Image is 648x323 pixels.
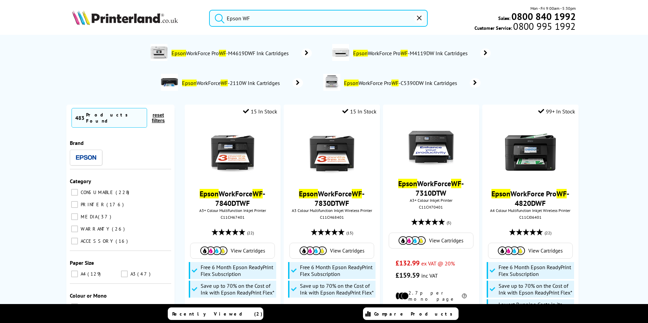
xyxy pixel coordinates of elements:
[171,50,291,57] span: WorkForce Pro -M4619DWF Ink Cartridges
[498,15,510,21] span: Sales:
[388,204,474,210] div: C11CH70401
[538,108,575,115] div: 99+ In Stock
[200,189,265,208] a: EpsonWorkForceWF-7840DTWF
[344,80,460,86] span: WorkForce Pro -C5390DW Ink Cartridges
[505,127,556,177] img: Epson-WF-4820-Front-RP-Small.jpg
[396,290,467,302] li: 2.7p per mono page
[70,259,94,266] span: Paper Size
[510,13,576,20] a: 0800 840 1992
[398,179,464,198] a: EpsonWorkForceWF-7310DTW
[545,227,551,239] span: (22)
[353,50,368,57] mark: Epson
[352,50,470,57] span: WorkForce Pro -M4119DW Ink Cartridges
[79,238,115,244] span: ACCESSORY
[207,127,258,177] img: epson-wf-7840-front-subscription-small.jpg
[342,108,377,115] div: 15 In Stock
[352,189,362,198] mark: WF
[306,127,357,177] img: epson-wf-7830dtwf-front-subscription-small.jpg
[79,271,87,277] span: A4
[396,259,420,267] span: £132.99
[293,246,370,255] a: View Cartridges
[171,44,312,62] a: EpsonWorkForce ProWF-M4619DWF Ink Cartridges
[332,44,349,61] img: C11CK75401BY-deptimage.jpg
[71,189,78,196] input: CONSUMABLE 228
[168,307,263,320] a: Recently Viewed (2)
[421,272,438,279] span: inc VAT
[86,112,143,124] div: Products Found
[300,282,374,296] span: Save up to 70% on the Cost of Ink with Epson ReadyPrint Flex*
[392,236,470,245] a: View Cartridges
[344,80,359,86] mark: Epson
[181,74,303,92] a: EpsonWorkForceWF-2110W Ink Cartridges
[492,246,569,255] a: View Cartridges
[106,201,125,208] span: 176
[401,50,408,57] mark: WF
[150,44,167,61] img: C11CK74401BY-deptimage.jpg
[252,189,263,198] mark: WF
[499,301,572,315] span: Lowest Running Costs in its Class
[171,50,186,57] mark: Epson
[70,292,107,299] span: Colour or Mono
[486,208,575,213] span: A4 Colour Multifunction Inkjet Wireless Printer
[396,271,420,280] span: £159.59
[247,227,254,239] span: (22)
[112,226,126,232] span: 26
[182,80,197,86] mark: Epson
[221,80,228,86] mark: WF
[344,74,481,92] a: EpsonWorkForce ProWF-C5390DW Ink Cartridges
[363,307,459,320] a: Compare Products
[71,213,78,220] input: MEDIA 37
[87,271,102,277] span: 129
[289,215,374,220] div: C11CH68401
[71,303,78,310] input: Colour 165
[300,264,374,277] span: Free 6 Month Epson ReadyPrint Flex Subscription
[406,116,457,167] img: epson-wf-7310-front-new-small.jpg
[209,10,428,27] input: Search produ
[429,237,463,244] span: View Cartridges
[116,189,131,195] span: 228
[528,247,563,254] span: View Cartridges
[499,264,572,277] span: Free 6 Month Epson ReadyPrint Flex Subscription
[300,246,327,255] img: Cartridges
[70,178,91,185] span: Category
[98,214,113,220] span: 37
[498,246,525,255] img: Cartridges
[194,246,271,255] a: View Cartridges
[70,139,84,146] span: Brand
[201,264,275,277] span: Free 6 Month Epson ReadyPrint Flex Subscription
[161,74,178,91] img: C11CK92401-deptimage.jpg
[129,271,137,277] span: A3
[71,201,78,208] input: PRINTER 176
[109,304,127,310] span: 165
[147,112,169,124] button: reset filters
[299,189,365,208] a: EpsonWorkForceWF-7830DTWF
[231,247,265,254] span: View Cartridges
[79,226,111,232] span: WARRANTY
[79,214,97,220] span: MEDIA
[447,216,451,229] span: (5)
[72,10,201,26] a: Printerland Logo
[200,189,219,198] mark: Epson
[487,215,573,220] div: C11CJ06401
[188,208,277,213] span: A3+ Colour Multifunction Inkjet Printer
[386,198,475,203] span: A3+ Colour Inkjet Printer
[499,282,572,296] span: Save up to 70% on the Cost of Ink with Epson ReadyPrint Flex*
[299,189,318,198] mark: Epson
[287,208,376,213] span: A3 Colour Multifunction Inkjet Wireless Printer
[323,74,340,91] img: C11CK25401BY-conspage.jpg
[451,179,461,188] mark: WF
[116,238,129,244] span: 16
[396,304,467,316] li: 10.3p per colour page
[71,271,78,277] input: A4 129
[474,23,575,31] span: Customer Service:
[72,10,178,25] img: Printerland Logo
[421,260,455,267] span: ex VAT @ 20%
[201,282,275,296] span: Save up to 70% on the Cost of Ink with Epson ReadyPrint Flex*
[190,215,276,220] div: C11CH67401
[330,247,364,254] span: View Cartridges
[121,271,128,277] input: A3 47
[75,114,84,121] span: 483
[511,10,576,23] b: 0800 840 1992
[79,201,106,208] span: PRINTER
[172,311,263,317] span: Recently Viewed (2)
